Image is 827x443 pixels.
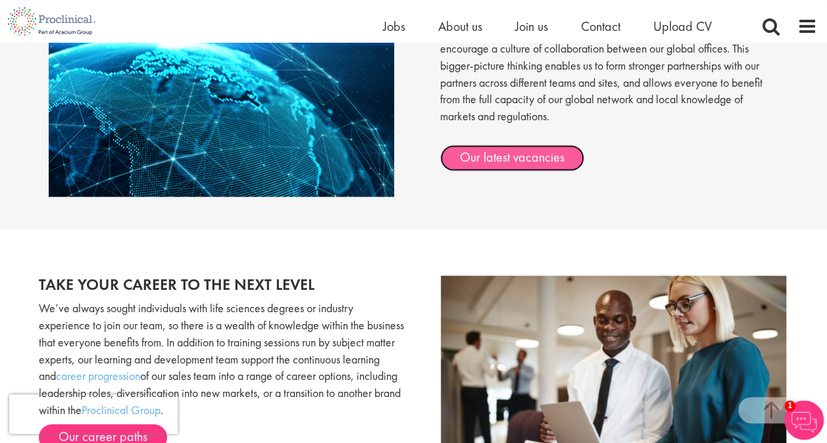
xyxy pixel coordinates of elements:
a: career progression [56,367,140,383]
p: We’ve always sought individuals with life sciences degrees or industry experience to join our tea... [39,299,404,417]
iframe: reCAPTCHA [9,394,178,434]
a: About us [438,18,482,35]
a: Our latest vacancies [440,145,584,171]
a: Contact [581,18,620,35]
a: Join us [515,18,548,35]
h2: Take your career to the next level [39,275,404,292]
a: Upload CV [653,18,712,35]
a: Jobs [383,18,405,35]
p: As partners, we actively relocate our staff abroad and encourage a culture of collaboration betwe... [440,23,779,137]
span: 1 [784,400,795,411]
img: Chatbot [784,400,824,440]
